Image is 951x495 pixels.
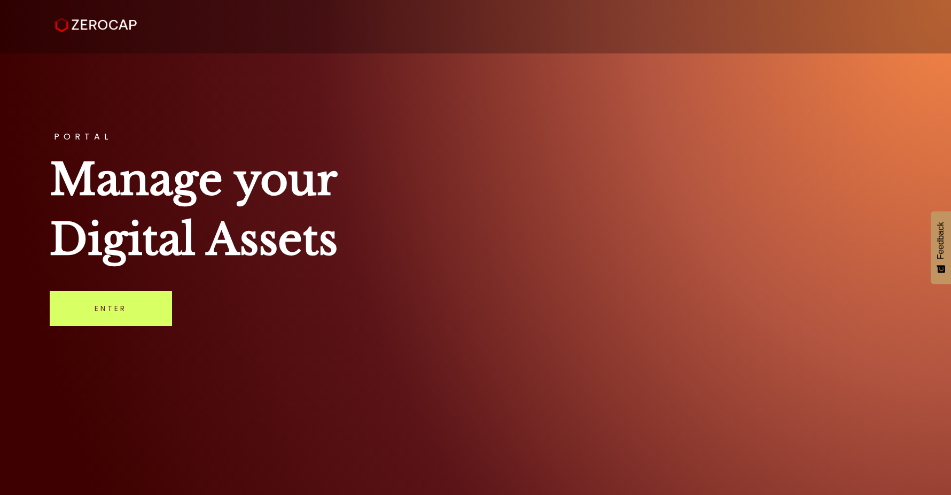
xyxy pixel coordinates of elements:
span: Feedback [936,222,946,259]
h1: Manage your Digital Assets [50,150,902,269]
h3: PORTAL [50,133,902,141]
a: Enter [50,291,172,326]
img: ZeroCap [55,18,137,33]
button: Feedback - Show survey [931,211,951,284]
